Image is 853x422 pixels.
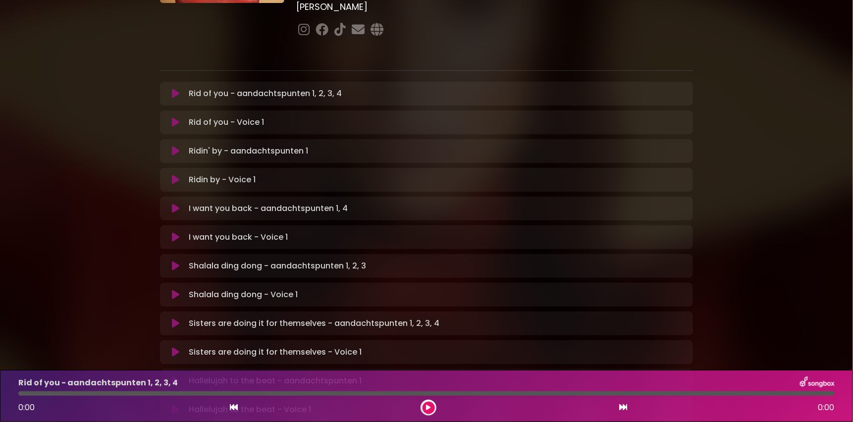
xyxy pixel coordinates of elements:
[189,203,348,214] p: I want you back - aandachtspunten 1, 4
[18,377,178,389] p: Rid of you - aandachtspunten 1, 2, 3, 4
[189,346,362,358] p: Sisters are doing it for themselves - Voice 1
[189,88,342,100] p: Rid of you - aandachtspunten 1, 2, 3, 4
[189,145,309,157] p: Ridin' by - aandachtspunten 1
[189,317,440,329] p: Sisters are doing it for themselves - aandachtspunten 1, 2, 3, 4
[189,116,265,128] p: Rid of you - Voice 1
[18,402,35,413] span: 0:00
[189,260,367,272] p: Shalala ding dong - aandachtspunten 1, 2, 3
[296,1,693,12] h3: [PERSON_NAME]
[189,231,288,243] p: I want you back - Voice 1
[189,174,256,186] p: Ridin by - Voice 1
[800,376,835,389] img: songbox-logo-white.png
[189,289,298,301] p: Shalala ding dong - Voice 1
[818,402,835,414] span: 0:00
